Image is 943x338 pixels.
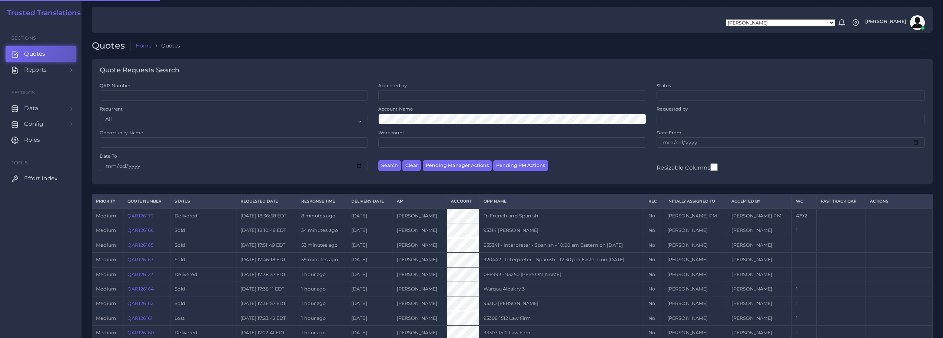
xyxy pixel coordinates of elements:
[11,35,36,41] span: Sections
[170,223,236,238] td: Sold
[644,223,663,238] td: No
[2,9,81,17] h2: Trusted Translations
[123,195,170,209] th: Quote Number
[24,66,47,74] span: Reports
[447,195,479,209] th: Account
[644,282,663,296] td: No
[236,311,297,325] td: [DATE] 17:23:42 EDT
[236,209,297,223] td: [DATE] 18:36:58 EDT
[96,286,116,292] span: medium
[11,160,28,165] span: Tools
[657,82,671,89] label: Status
[236,267,297,282] td: [DATE] 17:38:37 EDT
[378,82,407,89] label: Accepted by
[96,272,116,277] span: medium
[644,267,663,282] td: No
[347,223,392,238] td: [DATE]
[100,82,130,89] label: QAR Number
[657,106,688,112] label: Requested by
[663,195,727,209] th: Initially Assigned to
[236,195,297,209] th: Requested Date
[236,282,297,296] td: [DATE] 17:38:11 EDT
[392,209,447,223] td: [PERSON_NAME]
[24,174,57,183] span: Effort Index
[170,267,236,282] td: Delivered
[297,282,347,296] td: 1 hour ago
[92,195,123,209] th: Priority
[392,282,447,296] td: [PERSON_NAME]
[644,296,663,311] td: No
[392,296,447,311] td: [PERSON_NAME]
[24,104,38,112] span: Data
[136,42,152,49] a: Home
[727,311,792,325] td: [PERSON_NAME]
[236,238,297,252] td: [DATE] 17:51:49 EDT
[297,267,347,282] td: 1 hour ago
[727,282,792,296] td: [PERSON_NAME]
[663,238,727,252] td: [PERSON_NAME]
[479,223,644,238] td: 93314 [PERSON_NAME]
[347,253,392,267] td: [DATE]
[910,15,925,30] img: avatar
[347,195,392,209] th: Delivery Date
[644,311,663,325] td: No
[236,223,297,238] td: [DATE] 18:10:48 EDT
[644,195,663,209] th: REC
[127,286,154,292] a: QAR126164
[6,132,76,148] a: Roles
[866,195,932,209] th: Actions
[127,242,153,248] a: QAR126165
[479,253,644,267] td: 920442 - Interpreter - Spanish - 12:30 pm Eastern on [DATE]
[347,296,392,311] td: [DATE]
[170,296,236,311] td: Sold
[100,153,117,159] label: Date To
[663,282,727,296] td: [PERSON_NAME]
[347,311,392,325] td: [DATE]
[727,296,792,311] td: [PERSON_NAME]
[727,267,792,282] td: [PERSON_NAME]
[791,311,816,325] td: 1
[347,209,392,223] td: [DATE]
[297,253,347,267] td: 59 minutes ago
[727,253,792,267] td: [PERSON_NAME]
[96,213,116,219] span: medium
[297,311,347,325] td: 1 hour ago
[865,19,906,24] span: [PERSON_NAME]
[96,301,116,306] span: medium
[6,62,76,78] a: Reports
[861,15,927,30] a: [PERSON_NAME]avatar
[100,66,179,75] h4: Quote Requests Search
[96,242,116,248] span: medium
[127,330,154,335] a: QAR126160
[392,267,447,282] td: [PERSON_NAME]
[392,195,447,209] th: AM
[378,106,413,112] label: Account Name
[479,209,644,223] td: To French and Spanish
[479,311,644,325] td: 93308 1512 Law Firm
[479,296,644,311] td: 93310 [PERSON_NAME]
[24,120,43,128] span: Config
[644,238,663,252] td: No
[170,253,236,267] td: Sold
[24,50,45,58] span: Quotes
[127,272,153,277] a: QAR126122
[392,223,447,238] td: [PERSON_NAME]
[96,257,116,262] span: medium
[479,195,644,209] th: Opp Name
[791,296,816,311] td: 1
[791,195,816,209] th: WC
[297,296,347,311] td: 1 hour ago
[657,163,717,172] label: Resizable Columns
[127,301,153,306] a: QAR126162
[236,253,297,267] td: [DATE] 17:46:18 EDT
[423,160,492,171] button: Pending Manager Actions
[6,101,76,116] a: Data
[170,195,236,209] th: Status
[791,282,816,296] td: 1
[727,209,792,223] td: [PERSON_NAME] PM
[127,315,153,321] a: QAR126161
[96,330,116,335] span: medium
[479,238,644,252] td: 855341 - Interpreter - Spanish - 10:00 am Eastern on [DATE]
[727,238,792,252] td: [PERSON_NAME]
[24,136,40,144] span: Roles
